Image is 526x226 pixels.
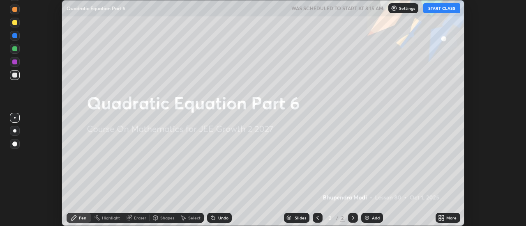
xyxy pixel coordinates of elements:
p: Settings [399,6,415,10]
img: add-slide-button [364,215,370,221]
div: Undo [218,216,228,220]
div: Slides [295,216,306,220]
div: Add [372,216,380,220]
img: class-settings-icons [391,5,397,11]
p: Quadratic Equation Part 6 [67,5,125,11]
button: START CLASS [423,3,460,13]
div: / [336,215,338,220]
div: Pen [79,216,86,220]
div: Highlight [102,216,120,220]
div: Shapes [160,216,174,220]
div: 2 [326,215,334,220]
div: 2 [340,214,345,221]
div: Select [188,216,201,220]
h5: WAS SCHEDULED TO START AT 8:15 AM [291,5,383,12]
div: More [446,216,457,220]
div: Eraser [134,216,146,220]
